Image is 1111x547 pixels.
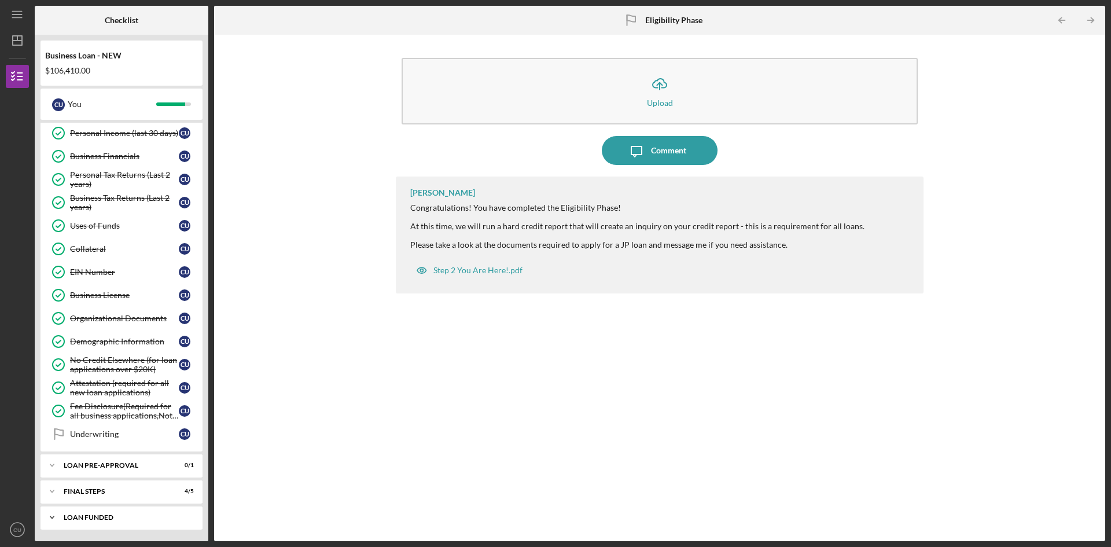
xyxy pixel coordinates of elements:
div: EIN Number [70,267,179,277]
b: Checklist [105,16,138,25]
div: LOAN PRE-APPROVAL [64,462,165,469]
a: Fee Disclosure(Required for all business applications,Not needed for Contractor loans)CU [46,399,197,423]
div: You [68,94,156,114]
div: Collateral [70,244,179,254]
div: FINAL STEPS [64,488,165,495]
div: 4 / 5 [173,488,194,495]
div: Upload [647,98,673,107]
div: Business Loan - NEW [45,51,198,60]
a: Business LicenseCU [46,284,197,307]
a: Business Tax Returns (Last 2 years)CU [46,191,197,214]
button: Upload [402,58,918,124]
a: Personal Tax Returns (Last 2 years)CU [46,168,197,191]
a: EIN NumberCU [46,260,197,284]
div: Attestation (required for all new loan applications) [70,379,179,397]
div: Personal Income (last 30 days) [70,129,179,138]
div: 0 / 1 [173,462,194,469]
a: Personal Income (last 30 days)CU [46,122,197,145]
a: Attestation (required for all new loan applications)CU [46,376,197,399]
div: Congratulations! You have completed the Eligibility Phase! [410,203,864,212]
a: CollateralCU [46,237,197,260]
div: Fee Disclosure(Required for all business applications,Not needed for Contractor loans) [70,402,179,420]
div: Uses of Funds [70,221,179,230]
b: Eligibility Phase [645,16,702,25]
a: UnderwritingCU [46,423,197,446]
div: Step 2 You Are Here!.pdf [433,266,523,275]
a: Demographic InformationCU [46,330,197,353]
div: Underwriting [70,429,179,439]
div: C U [179,336,190,347]
div: C U [179,174,190,185]
div: Business Tax Returns (Last 2 years) [70,193,179,212]
div: Please take a look at the documents required to apply for a JP loan and message me if you need as... [410,240,864,249]
div: C U [179,127,190,139]
div: C U [179,220,190,232]
div: [PERSON_NAME] [410,188,475,197]
button: Step 2 You Are Here!.pdf [410,259,528,282]
div: C U [179,243,190,255]
div: C U [179,359,190,370]
div: C U [179,150,190,162]
a: Organizational DocumentsCU [46,307,197,330]
div: C U [52,98,65,111]
text: CU [13,527,21,533]
a: No Credit Elsewhere (for loan applications over $20K)CU [46,353,197,376]
div: C U [179,197,190,208]
button: Comment [602,136,718,165]
div: No Credit Elsewhere (for loan applications over $20K) [70,355,179,374]
div: C U [179,289,190,301]
div: Comment [651,136,686,165]
button: CU [6,518,29,541]
a: Uses of FundsCU [46,214,197,237]
div: At this time, we will run a hard credit report that will create an inquiry on your credit report ... [410,222,864,231]
div: Personal Tax Returns (Last 2 years) [70,170,179,189]
div: C U [179,313,190,324]
div: C U [179,405,190,417]
div: Business Financials [70,152,179,161]
div: Demographic Information [70,337,179,346]
div: LOAN FUNDED [64,514,188,521]
div: Business License [70,291,179,300]
div: C U [179,382,190,394]
a: Business FinancialsCU [46,145,197,168]
div: C U [179,266,190,278]
div: $106,410.00 [45,66,198,75]
div: Organizational Documents [70,314,179,323]
div: C U [179,428,190,440]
